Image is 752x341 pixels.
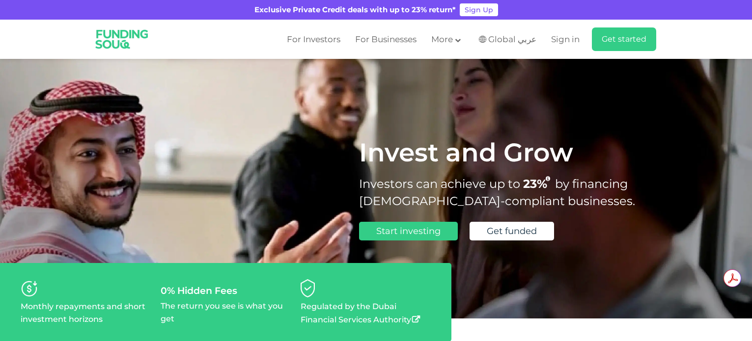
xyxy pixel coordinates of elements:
[546,176,550,182] i: 23% IRR (expected) ~ 15% Net yield (expected)
[551,34,580,44] span: Sign in
[353,31,419,48] a: For Businesses
[21,280,38,297] img: personaliseYourRisk
[301,300,431,326] p: Regulated by the Dubai Financial Services Authority
[376,226,441,236] span: Start investing
[161,300,291,325] p: The return you see is what you get
[359,222,458,240] a: Start investing
[254,4,456,16] div: Exclusive Private Credit deals with up to 23% return*
[21,300,151,326] p: Monthly repayments and short investment horizons
[470,222,554,240] a: Get funded
[487,226,537,236] span: Get funded
[359,137,573,168] span: Invest and Grow
[431,34,453,44] span: More
[359,177,520,191] span: Investors can achieve up to
[460,3,498,16] a: Sign Up
[89,22,155,57] img: Logo
[523,177,555,191] span: 23%
[602,34,646,44] span: Get started
[161,285,291,296] div: 0% Hidden Fees
[479,36,486,43] img: SA Flag
[284,31,343,48] a: For Investors
[549,31,580,48] a: Sign in
[301,279,315,297] img: diversifyYourPortfolioByLending
[488,34,536,45] span: Global عربي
